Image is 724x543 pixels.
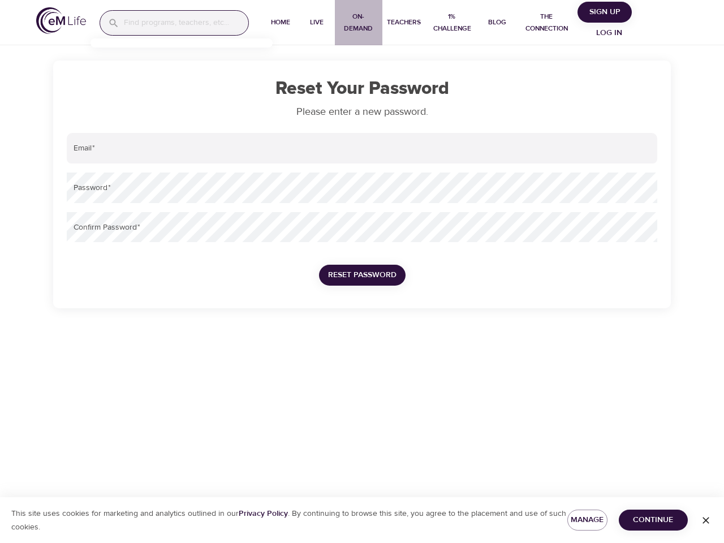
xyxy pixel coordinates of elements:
[267,16,294,28] span: Home
[339,11,378,35] span: On-Demand
[36,7,86,34] img: logo
[67,104,657,119] p: Please enter a new password.
[124,11,248,35] input: Find programs, teachers, etc...
[582,23,636,44] button: Log in
[582,5,627,19] span: Sign Up
[628,513,679,527] span: Continue
[567,510,607,531] button: Manage
[303,16,330,28] span: Live
[239,508,288,519] a: Privacy Policy
[619,510,688,531] button: Continue
[587,26,632,40] span: Log in
[67,79,657,100] h1: Reset Your Password
[319,265,406,286] button: Reset Password
[578,2,632,23] button: Sign Up
[576,513,598,527] span: Manage
[387,16,421,28] span: Teachers
[484,16,511,28] span: Blog
[328,268,397,282] span: Reset Password
[430,11,475,35] span: 1% Challenge
[520,11,573,35] span: The Connection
